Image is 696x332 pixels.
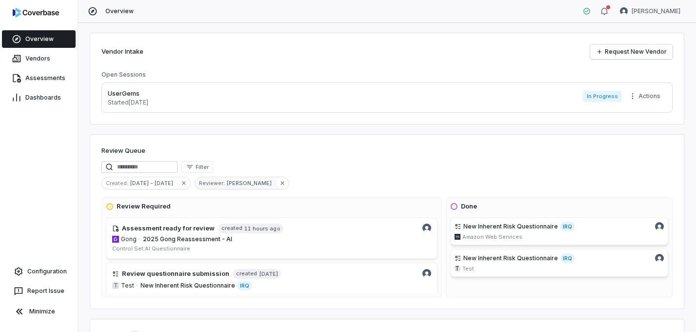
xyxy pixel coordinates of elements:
[122,269,229,279] h4: Review questionnaire submission
[121,282,134,290] span: Test
[655,222,664,231] img: Daniel Aranibar avatar
[195,179,227,187] span: Reviewer :
[422,269,431,278] img: Daniel Aranibar avatar
[25,55,50,62] span: Vendors
[655,254,664,263] img: Daniel Aranibar avatar
[13,8,59,18] img: logo-D7KZi-bG.svg
[422,224,431,232] img: Daniel Aranibar avatar
[4,302,74,321] button: Minimize
[4,263,74,280] a: Configuration
[27,268,67,275] span: Configuration
[102,179,130,187] span: Created :
[112,292,155,299] span: 1 suggested tag
[108,99,148,106] p: Started [DATE]
[236,270,257,277] span: created
[4,282,74,300] button: Report Issue
[117,202,171,211] h3: Review Required
[108,89,148,99] p: UserGems
[450,217,668,245] a: New Inherent Risk QuestionnaireIRQDaniel Aranibar avataraws.comAmazon Web Services
[2,69,76,87] a: Assessments
[101,47,143,57] h2: Vendor Intake
[560,253,575,263] span: IRQ
[143,235,232,243] span: 2025 Gong Reassessment - AI
[101,71,146,79] h3: Open Sessions
[130,179,177,187] span: [DATE] - [DATE]
[2,30,76,48] a: Overview
[461,202,477,211] h3: Done
[632,7,680,15] span: [PERSON_NAME]
[560,222,575,231] span: IRQ
[259,270,278,278] span: [DATE]
[237,281,252,290] span: IRQ
[136,282,138,290] span: ·
[105,7,134,15] span: Overview
[227,179,276,187] span: [PERSON_NAME]
[25,94,61,102] span: Dashboards
[29,308,55,315] span: Minimize
[25,35,54,43] span: Overview
[139,235,140,243] span: ·
[122,224,215,233] h4: Assessment ready for review
[450,249,668,277] a: New Inherent Risk QuestionnaireIRQDaniel Aranibar avatarTTest
[462,265,474,272] span: Test
[2,89,76,106] a: Dashboards
[196,164,209,171] span: Filter
[463,223,558,230] span: New Inherent Risk Questionnaire
[462,233,522,241] span: Amazon Web Services
[106,217,437,259] a: Daniel Aranibar avatarAssessment ready for reviewcreated11 hours agogong.ioGong·2025 Gong Reasses...
[106,263,437,306] a: Daniel Aranibar avatarReview questionnaire submissioncreated[DATE]TTest·New Inherent Risk Questio...
[626,89,666,104] button: More actions
[620,7,628,15] img: Daniel Aranibar avatar
[101,146,145,156] h1: Review Queue
[112,245,190,252] span: Control Set: AI Questionnaire
[181,161,213,173] button: Filter
[221,225,242,232] span: created
[614,4,686,19] button: Daniel Aranibar avatar[PERSON_NAME]
[590,44,673,59] a: Request New Vendor
[140,282,235,290] span: New Inherent Risk Questionnaire
[583,91,622,102] span: In Progress
[25,74,65,82] span: Assessments
[121,235,137,243] span: Gong
[2,50,76,67] a: Vendors
[463,254,558,262] span: New Inherent Risk Questionnaire
[101,83,673,113] a: UserGemsStarted[DATE]In ProgressMore actions
[244,225,280,232] span: 11 hours ago
[27,287,64,295] span: Report Issue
